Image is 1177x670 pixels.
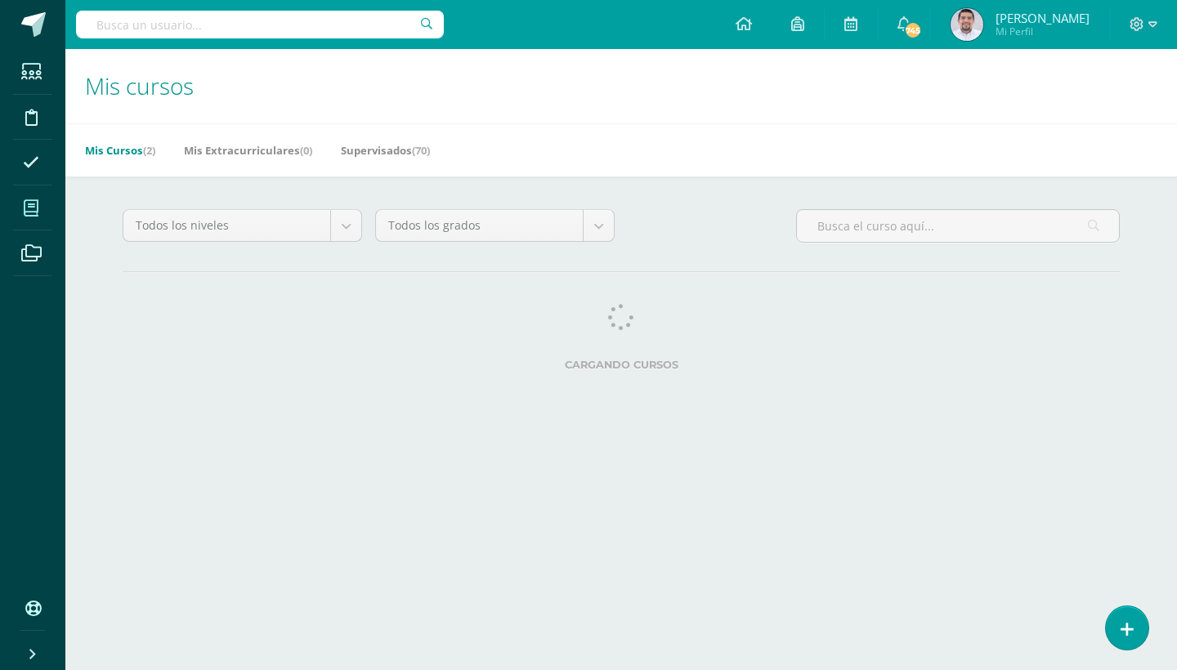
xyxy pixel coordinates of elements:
[412,143,430,158] span: (70)
[123,359,1120,371] label: Cargando cursos
[996,10,1090,26] span: [PERSON_NAME]
[388,210,571,241] span: Todos los grados
[85,137,155,163] a: Mis Cursos(2)
[996,25,1090,38] span: Mi Perfil
[951,8,983,41] img: 128a2339fae2614ebf483c496f84f6fa.png
[123,210,361,241] a: Todos los niveles
[76,11,444,38] input: Busca un usuario...
[136,210,318,241] span: Todos los niveles
[85,70,194,101] span: Mis cursos
[797,210,1119,242] input: Busca el curso aquí...
[376,210,614,241] a: Todos los grados
[143,143,155,158] span: (2)
[904,21,922,39] span: 745
[300,143,312,158] span: (0)
[184,137,312,163] a: Mis Extracurriculares(0)
[341,137,430,163] a: Supervisados(70)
